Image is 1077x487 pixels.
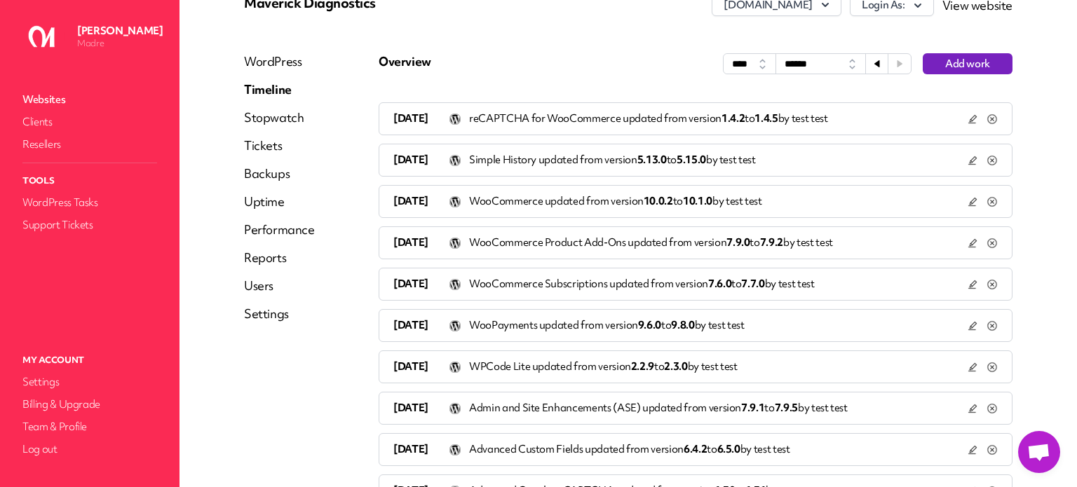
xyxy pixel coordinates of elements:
[20,417,160,437] a: Team & Profile
[754,111,778,125] b: 1.4.5
[20,372,160,392] a: Settings
[469,153,756,167] p: Simple History updated from version to by test test
[244,277,315,294] a: Users
[244,53,315,70] a: WordPress
[726,235,750,249] b: 7.9.0
[637,153,667,167] b: 5.13.0
[20,215,160,235] a: Support Tickets
[77,38,163,49] p: Madre
[20,193,160,212] a: WordPress Tasks
[20,90,160,109] a: Websites
[1018,431,1060,473] a: Open chat
[393,153,449,167] p: [DATE]
[393,194,449,209] p: [DATE]
[20,112,160,132] a: Clients
[393,401,449,416] p: [DATE]
[683,194,712,208] b: 10.1.0
[20,395,160,414] a: Billing & Upgrade
[393,359,449,374] p: [DATE]
[244,306,315,322] a: Settings
[717,442,740,456] b: 6.5.0
[244,81,315,98] a: Timeline
[469,442,790,457] p: Advanced Custom Fields updated from version to by test test
[244,249,315,266] a: Reports
[923,53,1012,74] button: Add work
[379,53,431,74] span: Overview
[469,235,833,250] p: WooCommerce Product Add-Ons updated from version to by test test
[244,193,315,210] a: Uptime
[469,277,815,291] p: WooCommerce Subscriptions updated from version to by test test
[631,359,654,373] b: 2.2.9
[469,318,744,333] p: WooPayments updated from version to by test test
[20,439,160,459] a: Log out
[469,359,737,374] p: WPCode Lite updated from version to by test test
[638,318,661,332] b: 9.6.0
[77,24,163,38] p: [PERSON_NAME]
[244,109,315,126] a: Stopwatch
[20,351,160,369] p: My Account
[469,111,828,126] p: reCAPTCHA for WooCommerce updated from version to by test test
[644,194,673,208] b: 10.0.2
[684,442,707,456] b: 6.4.2
[393,442,449,457] p: [DATE]
[722,111,745,125] b: 1.4.2
[393,235,449,250] p: [DATE]
[244,165,315,182] a: Backups
[708,277,731,291] b: 7.6.0
[393,277,449,291] p: [DATE]
[664,359,687,373] b: 2.3.0
[20,172,160,190] p: Tools
[469,401,848,416] p: Admin and Site Enhancements (ASE) updated from version to by test test
[393,318,449,333] p: [DATE]
[469,194,762,209] p: WooCommerce updated from version to by test test
[760,235,783,249] b: 7.9.2
[244,221,315,238] a: Performance
[20,135,160,154] a: Resellers
[775,401,798,415] b: 7.9.5
[741,401,764,415] b: 7.9.1
[741,277,764,291] b: 7.7.0
[671,318,694,332] b: 9.8.0
[677,153,706,167] b: 5.15.0
[244,137,315,154] a: Tickets
[393,111,449,126] p: [DATE]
